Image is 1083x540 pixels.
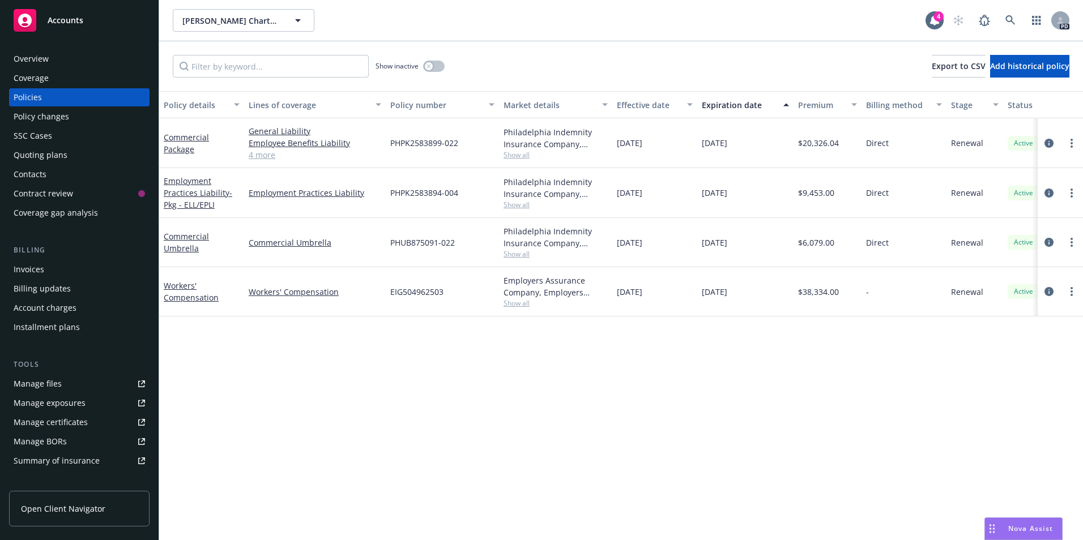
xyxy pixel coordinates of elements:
span: Show all [504,200,608,209]
div: Stage [951,99,986,111]
span: PHPK2583894-004 [390,187,458,199]
span: Renewal [951,237,983,248]
span: Active [1012,138,1035,148]
div: Policy details [164,99,227,111]
div: Status [1008,99,1077,111]
div: Invoices [14,260,44,278]
a: Switch app [1025,9,1048,32]
span: Open Client Navigator [21,503,105,515]
a: Account charges [9,299,150,317]
button: Premium [794,91,862,118]
div: Manage certificates [14,413,88,431]
span: [DATE] [702,187,727,199]
span: Renewal [951,187,983,199]
div: Coverage [14,69,49,87]
span: Renewal [951,137,983,149]
a: more [1065,186,1078,200]
button: Add historical policy [990,55,1069,78]
button: Billing method [862,91,946,118]
a: Employment Practices Liability [249,187,381,199]
a: Summary of insurance [9,452,150,470]
span: PHUB875091-022 [390,237,455,248]
button: Policy number [386,91,499,118]
button: Export to CSV [932,55,986,78]
span: - [866,286,869,298]
a: Commercial Package [164,132,209,155]
div: Effective date [617,99,680,111]
div: Policy number [390,99,482,111]
div: Manage files [14,375,62,393]
button: Market details [499,91,612,118]
a: Installment plans [9,318,150,336]
a: more [1065,285,1078,298]
div: Expiration date [702,99,777,111]
div: Policies [14,88,42,106]
span: $6,079.00 [798,237,834,248]
div: SSC Cases [14,127,52,145]
a: Manage files [9,375,150,393]
span: Direct [866,237,889,248]
span: Active [1012,188,1035,198]
span: [DATE] [617,137,642,149]
a: circleInformation [1042,285,1056,298]
span: EIG504962503 [390,286,444,298]
a: Overview [9,50,150,68]
a: Contacts [9,165,150,183]
div: Philadelphia Indemnity Insurance Company, [GEOGRAPHIC_DATA] Insurance Companies [504,225,608,249]
div: Billing [9,245,150,256]
a: circleInformation [1042,235,1056,249]
span: [DATE] [702,286,727,298]
div: Manage BORs [14,432,67,451]
a: more [1065,235,1078,249]
div: Drag to move [985,518,999,539]
a: Start snowing [947,9,970,32]
span: Renewal [951,286,983,298]
span: Show all [504,249,608,259]
span: Add historical policy [990,61,1069,71]
span: [PERSON_NAME] Charter School [182,15,280,27]
a: Contract review [9,185,150,203]
button: [PERSON_NAME] Charter School [173,9,314,32]
div: Overview [14,50,49,68]
a: Billing updates [9,280,150,298]
button: Effective date [612,91,697,118]
span: [DATE] [617,187,642,199]
button: Policy details [159,91,244,118]
div: Employers Assurance Company, Employers Insurance Group [504,275,608,298]
div: Account charges [14,299,76,317]
a: more [1065,136,1078,150]
span: [DATE] [617,237,642,248]
a: Commercial Umbrella [249,237,381,248]
span: [DATE] [617,286,642,298]
button: Nova Assist [984,517,1063,540]
span: PHPK2583899-022 [390,137,458,149]
span: Accounts [48,16,83,25]
button: Stage [946,91,1003,118]
a: General Liability [249,125,381,137]
div: Philadelphia Indemnity Insurance Company, [GEOGRAPHIC_DATA] Insurance Companies [504,176,608,200]
a: Workers' Compensation [249,286,381,298]
a: Policy changes [9,108,150,126]
span: Show all [504,150,608,160]
span: Active [1012,286,1035,297]
span: Active [1012,237,1035,247]
a: Quoting plans [9,146,150,164]
span: Export to CSV [932,61,986,71]
a: circleInformation [1042,186,1056,200]
span: Show all [504,298,608,308]
div: Contract review [14,185,73,203]
div: Policy changes [14,108,69,126]
div: Premium [798,99,845,111]
a: Employment Practices Liability [164,175,232,210]
button: Lines of coverage [244,91,386,118]
a: Workers' Compensation [164,280,219,303]
span: Manage exposures [9,394,150,412]
div: Tools [9,359,150,370]
a: SSC Cases [9,127,150,145]
div: Billing method [866,99,929,111]
a: Manage BORs [9,432,150,451]
span: $9,453.00 [798,187,834,199]
span: Direct [866,137,889,149]
span: $20,326.04 [798,137,839,149]
div: Coverage gap analysis [14,204,98,222]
